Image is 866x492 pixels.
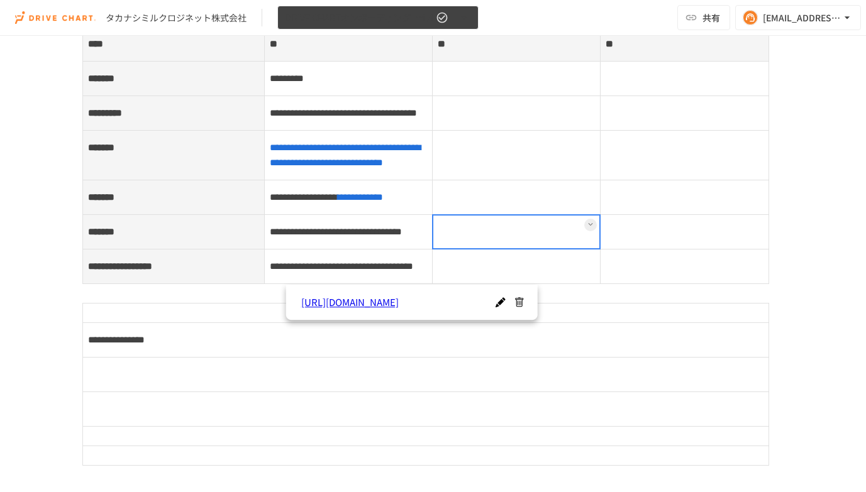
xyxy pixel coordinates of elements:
[301,295,501,310] a: [URL][DOMAIN_NAME]
[735,5,861,30] button: [EMAIL_ADDRESS][DOMAIN_NAME]
[277,6,479,30] button: DRIVE CHARTオンボーディング_v4.4
[702,11,720,25] span: 共有
[15,8,96,28] img: i9VDDS9JuLRLX3JIUyK59LcYp6Y9cayLPHs4hOxMB9W
[677,5,730,30] button: 共有
[106,11,247,25] div: タカナシミルクロジネット株式会社
[763,10,841,26] div: [EMAIL_ADDRESS][DOMAIN_NAME]
[286,10,433,26] span: DRIVE CHARTオンボーディング_v4.4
